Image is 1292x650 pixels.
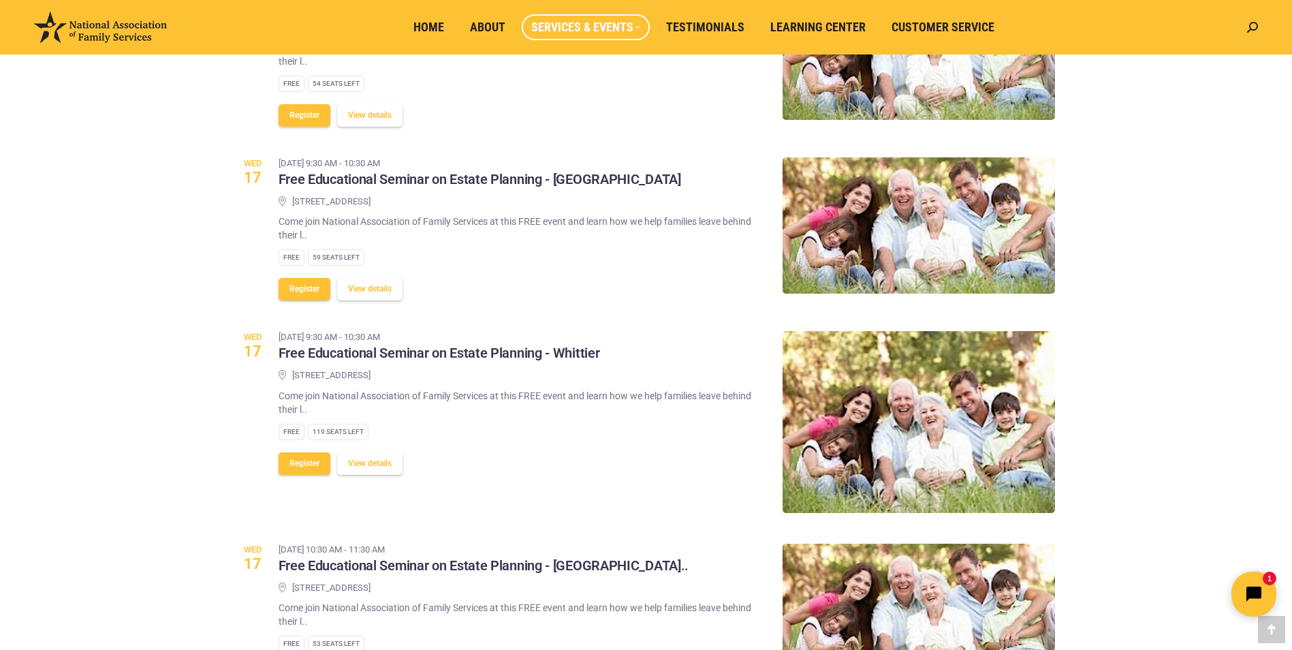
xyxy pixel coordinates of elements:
[279,249,304,266] div: Free
[238,344,268,359] span: 17
[279,41,762,68] p: Come join National Association of Family Services at this FREE event and learn how we help famili...
[279,104,330,127] button: Register
[308,76,364,92] div: 54 Seats left
[238,332,268,341] span: Wed
[657,14,754,40] a: Testimonials
[460,14,515,40] a: About
[1052,562,1286,626] iframe: Tidio Chat
[337,104,403,127] button: View details
[531,20,640,35] span: Services & Events
[470,20,505,35] span: About
[279,76,304,92] div: Free
[238,159,268,168] span: Wed
[279,330,600,344] time: [DATE] 9:30 am - 10:30 am
[892,20,994,35] span: Customer Service
[404,14,454,40] a: Home
[783,157,1055,294] img: Free Educational Seminar on Estate Planning - Oakland
[882,14,1004,40] a: Customer Service
[279,345,600,362] h3: Free Educational Seminar on Estate Planning - Whittier
[292,369,371,382] span: [STREET_ADDRESS]
[761,14,875,40] a: Learning Center
[279,157,681,170] time: [DATE] 9:30 am - 10:30 am
[279,424,304,440] div: Free
[279,215,762,242] p: Come join National Association of Family Services at this FREE event and learn how we help famili...
[279,278,330,300] button: Register
[279,452,330,475] button: Register
[238,170,268,185] span: 17
[292,196,371,208] span: [STREET_ADDRESS]
[34,12,167,43] img: National Association of Family Services
[238,557,268,572] span: 17
[238,545,268,554] span: Wed
[337,278,403,300] button: View details
[770,20,866,35] span: Learning Center
[783,331,1055,513] img: Free Educational Seminar on Estate Planning - Whittier
[337,452,403,475] button: View details
[279,543,689,557] time: [DATE] 10:30 am - 11:30 am
[292,582,371,595] span: [STREET_ADDRESS]
[413,20,444,35] span: Home
[279,389,762,416] p: Come join National Association of Family Services at this FREE event and learn how we help famili...
[279,601,762,628] p: Come join National Association of Family Services at this FREE event and learn how we help famili...
[666,20,744,35] span: Testimonials
[308,249,364,266] div: 59 Seats left
[279,557,689,575] h3: Free Educational Seminar on Estate Planning - [GEOGRAPHIC_DATA]..
[279,171,681,189] h3: Free Educational Seminar on Estate Planning - [GEOGRAPHIC_DATA]
[308,424,368,440] div: 119 Seats left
